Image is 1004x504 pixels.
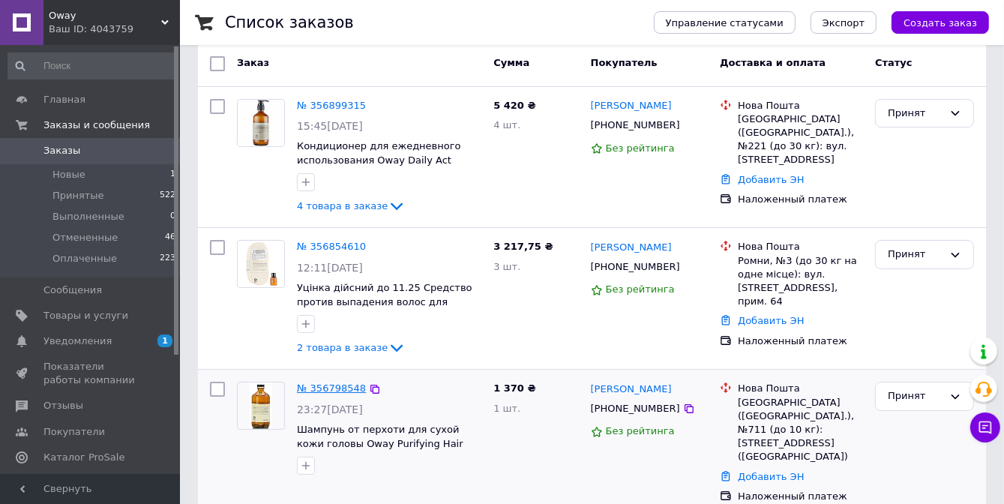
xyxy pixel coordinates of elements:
div: Нова Пошта [738,99,863,112]
span: Сообщения [43,283,102,297]
span: Покупатели [43,425,105,439]
a: 4 товара в заказе [297,200,406,211]
input: Поиск [7,52,177,79]
a: № 356854610 [297,241,366,252]
a: № 356798548 [297,382,366,394]
span: 46 [165,231,175,244]
span: 4 товара в заказе [297,200,388,211]
h1: Список заказов [225,13,354,31]
button: Создать заказ [892,11,989,34]
span: 12:11[DATE] [297,262,363,274]
span: Заказы и сообщения [43,118,150,132]
span: Показатели работы компании [43,360,139,387]
div: Наложенный платеж [738,193,863,206]
span: Заказы [43,144,80,157]
span: 522 [160,189,175,202]
span: 15:45[DATE] [297,120,363,132]
a: [PERSON_NAME] [591,382,672,397]
span: Оплаченные [52,252,117,265]
div: Нова Пошта [738,240,863,253]
span: 1 [157,334,172,347]
div: Ваш ID: 4043759 [49,22,180,36]
span: 2 товара в заказе [297,342,388,353]
span: Управление статусами [666,17,784,28]
a: Добавить ЭН [738,471,804,482]
span: Покупатель [591,57,658,68]
a: Создать заказ [877,16,989,28]
span: Новые [52,168,85,181]
a: Фото товару [237,382,285,430]
a: Шампунь от перхоти для сухой кожи головы Oway Purifying Hair Bath Dry Scalps 240 мл. [297,424,463,463]
span: Без рейтинга [606,425,675,436]
span: Каталог ProSale [43,451,124,464]
span: 4 шт. [493,119,520,130]
span: 1 [170,168,175,181]
div: Принят [888,106,943,121]
a: [PERSON_NAME] [591,241,672,255]
span: Oway [49,9,161,22]
div: Принят [888,388,943,404]
div: [PHONE_NUMBER] [588,115,683,135]
span: Сумма [493,57,529,68]
a: Кондиционер для ежедневного использования Oway Daily Act Frequent Use Conditioner 240 мл. [297,140,463,179]
a: Фото товару [237,240,285,288]
span: Статус [875,57,913,68]
a: Добавить ЭН [738,174,804,185]
div: Наложенный платеж [738,334,863,348]
span: Доставка и оплата [720,57,826,68]
a: Фото товару [237,99,285,147]
span: Создать заказ [904,17,977,28]
span: Уведомления [43,334,112,348]
span: Без рейтинга [606,142,675,154]
span: 3 шт. [493,261,520,272]
span: Экспорт [823,17,865,28]
img: Фото товару [238,100,284,146]
div: [GEOGRAPHIC_DATA] ([GEOGRAPHIC_DATA].), №711 (до 10 кг): [STREET_ADDRESS] ([GEOGRAPHIC_DATA]) [738,396,863,464]
span: Принятые [52,189,104,202]
span: 23:27[DATE] [297,403,363,415]
div: Нова Пошта [738,382,863,395]
span: Главная [43,93,85,106]
img: Фото товару [250,382,271,429]
span: Без рейтинга [606,283,675,295]
button: Чат с покупателем [970,412,1000,442]
div: [PHONE_NUMBER] [588,257,683,277]
span: 223 [160,252,175,265]
a: Добавить ЭН [738,315,804,326]
span: Выполненные [52,210,124,223]
span: 1 370 ₴ [493,382,535,394]
button: Управление статусами [654,11,796,34]
a: Уцінка дійсний до 11.25 Средство против выпадения волос для чувствительной кожи головы Oway Vivif... [297,282,480,335]
span: Заказ [237,57,269,68]
div: [PHONE_NUMBER] [588,399,683,418]
a: [PERSON_NAME] [591,99,672,113]
span: Отмененные [52,231,118,244]
span: 5 420 ₴ [493,100,535,111]
span: 0 [170,210,175,223]
a: 2 товара в заказе [297,342,406,353]
span: 1 шт. [493,403,520,414]
span: 3 217,75 ₴ [493,241,553,252]
a: № 356899315 [297,100,366,111]
img: Фото товару [241,241,280,287]
div: Ромни, №3 (до 30 кг на одне місце): вул. [STREET_ADDRESS], прим. 64 [738,254,863,309]
span: Товары и услуги [43,309,128,322]
div: [GEOGRAPHIC_DATA] ([GEOGRAPHIC_DATA].), №221 (до 30 кг): вул. [STREET_ADDRESS] [738,112,863,167]
button: Экспорт [811,11,877,34]
div: Принят [888,247,943,262]
span: Отзывы [43,399,83,412]
div: Наложенный платеж [738,490,863,503]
